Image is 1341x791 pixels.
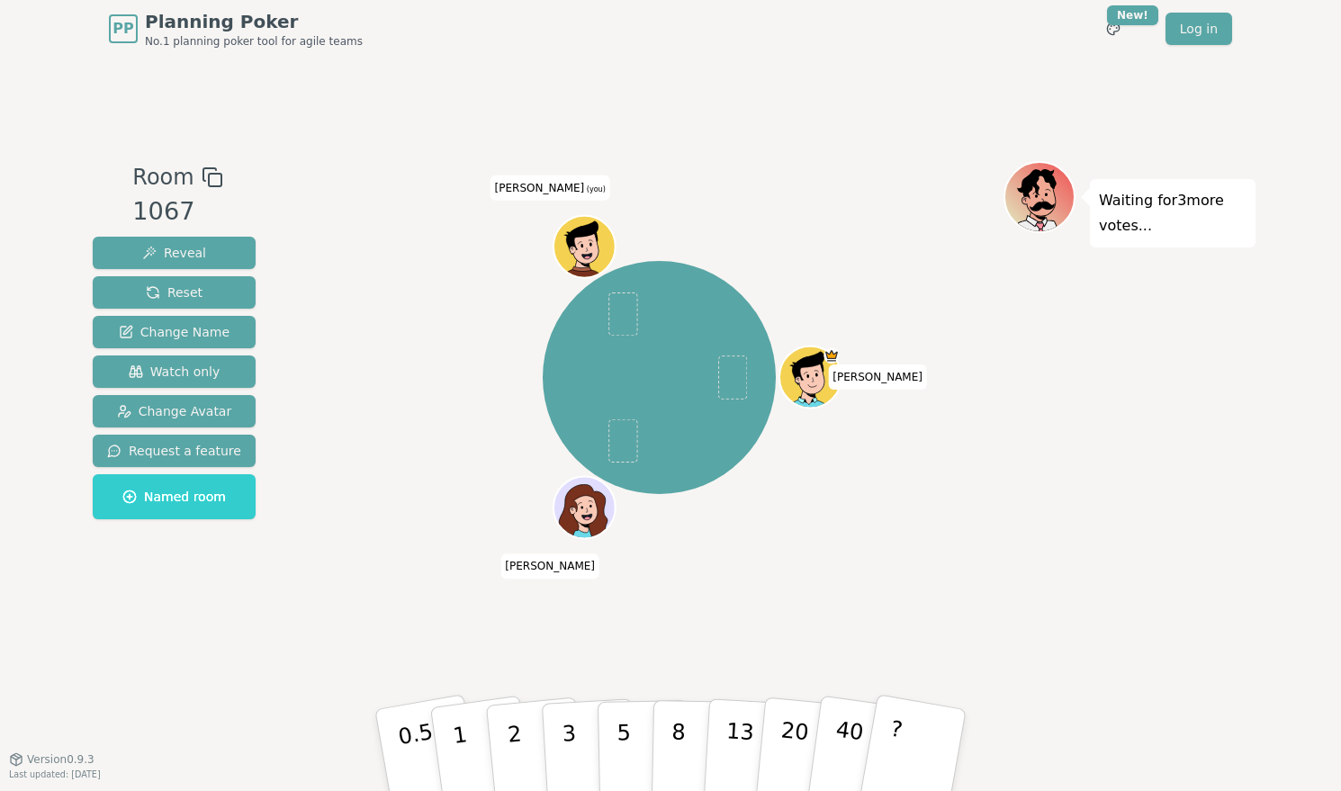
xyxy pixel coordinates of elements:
[107,442,241,460] span: Request a feature
[584,185,606,193] span: (you)
[1165,13,1232,45] a: Log in
[490,175,610,201] span: Click to change your name
[93,316,256,348] button: Change Name
[142,244,206,262] span: Reveal
[122,488,226,506] span: Named room
[145,34,363,49] span: No.1 planning poker tool for agile teams
[119,323,229,341] span: Change Name
[146,283,202,301] span: Reset
[823,348,839,364] span: Rob is the host
[145,9,363,34] span: Planning Poker
[117,402,232,420] span: Change Avatar
[9,769,101,779] span: Last updated: [DATE]
[828,364,927,390] span: Click to change your name
[109,9,363,49] a: PPPlanning PokerNo.1 planning poker tool for agile teams
[500,553,599,579] span: Click to change your name
[93,355,256,388] button: Watch only
[1099,188,1246,238] p: Waiting for 3 more votes...
[93,276,256,309] button: Reset
[112,18,133,40] span: PP
[132,161,193,193] span: Room
[132,193,222,230] div: 1067
[129,363,220,381] span: Watch only
[93,395,256,427] button: Change Avatar
[1097,13,1129,45] button: New!
[555,218,614,276] button: Click to change your avatar
[93,435,256,467] button: Request a feature
[27,752,94,767] span: Version 0.9.3
[93,474,256,519] button: Named room
[9,752,94,767] button: Version0.9.3
[1107,5,1158,25] div: New!
[93,237,256,269] button: Reveal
